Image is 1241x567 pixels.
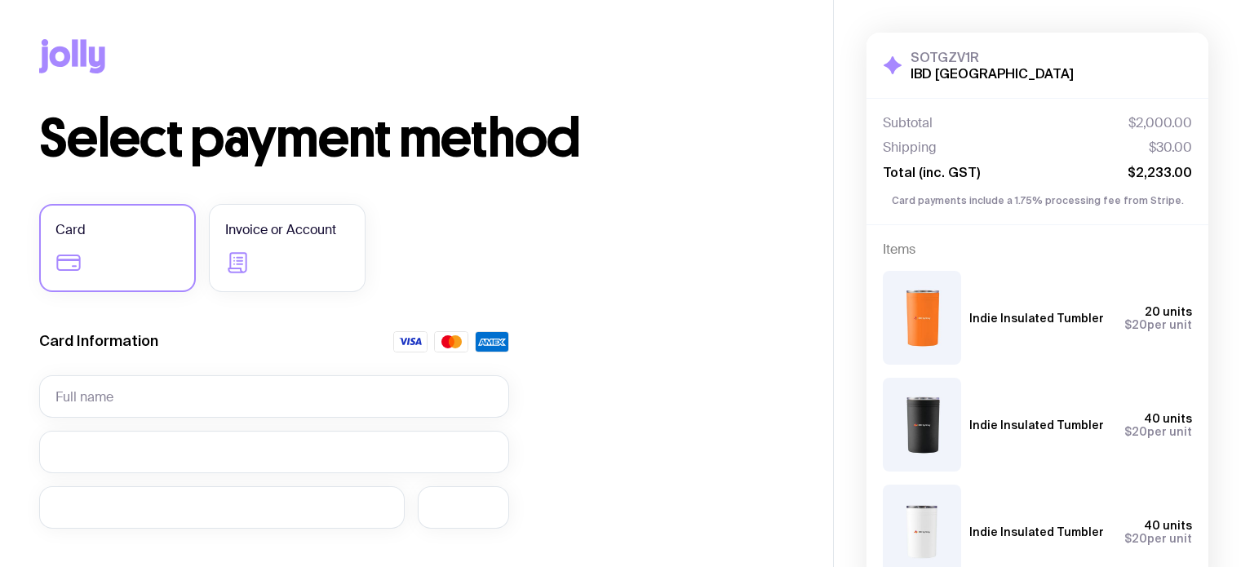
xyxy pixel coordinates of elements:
[883,241,1192,258] h4: Items
[39,331,158,351] label: Card Information
[969,525,1104,538] h3: Indie Insulated Tumbler
[1128,115,1192,131] span: $2,000.00
[55,499,388,515] iframe: Secure expiration date input frame
[883,193,1192,208] p: Card payments include a 1.75% processing fee from Stripe.
[1124,425,1192,438] span: per unit
[1144,519,1192,532] span: 40 units
[883,164,980,180] span: Total (inc. GST)
[1124,318,1147,331] span: $20
[1145,305,1192,318] span: 20 units
[1124,532,1192,545] span: per unit
[1124,532,1147,545] span: $20
[55,444,493,459] iframe: Secure card number input frame
[883,115,933,131] span: Subtotal
[1149,140,1192,156] span: $30.00
[434,499,493,515] iframe: Secure CVC input frame
[911,49,1074,65] h3: SOTGZV1R
[883,140,937,156] span: Shipping
[39,375,509,418] input: Full name
[55,220,86,240] span: Card
[1124,318,1192,331] span: per unit
[1124,425,1147,438] span: $20
[39,113,794,165] h1: Select payment method
[911,65,1074,82] h2: IBD [GEOGRAPHIC_DATA]
[969,312,1104,325] h3: Indie Insulated Tumbler
[969,419,1104,432] h3: Indie Insulated Tumbler
[225,220,336,240] span: Invoice or Account
[1128,164,1192,180] span: $2,233.00
[1144,412,1192,425] span: 40 units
